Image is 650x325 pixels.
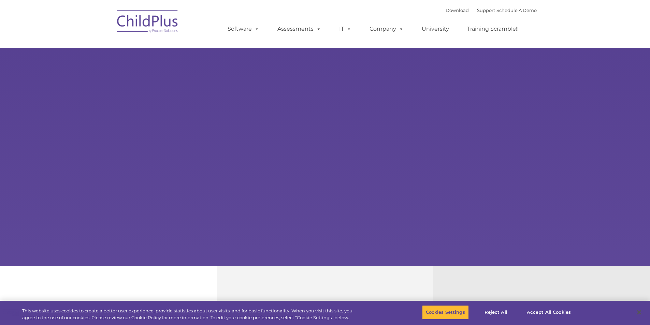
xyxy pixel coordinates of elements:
div: This website uses cookies to create a better user experience, provide statistics about user visit... [22,308,358,321]
a: Training Scramble!! [460,22,525,36]
button: Reject All [475,305,517,320]
img: ChildPlus by Procare Solutions [114,5,182,40]
font: | [446,8,537,13]
a: Schedule A Demo [496,8,537,13]
a: Support [477,8,495,13]
button: Close [632,305,647,320]
a: Company [363,22,410,36]
button: Cookies Settings [422,305,469,320]
a: Assessments [271,22,328,36]
a: Software [221,22,266,36]
a: University [415,22,456,36]
a: Download [446,8,469,13]
a: IT [332,22,358,36]
button: Accept All Cookies [523,305,575,320]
